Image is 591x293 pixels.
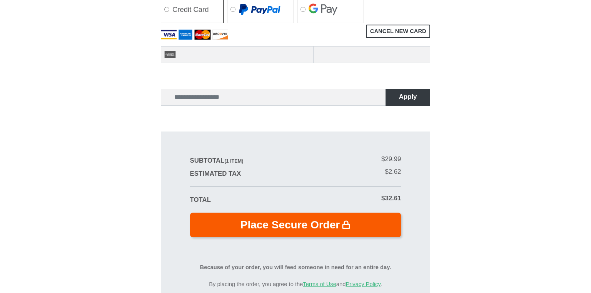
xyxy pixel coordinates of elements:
a: Privacy Policy [346,281,380,287]
button: Apply [386,89,430,106]
dd: $2.62 [295,167,401,176]
iframe: Secure Credit Card Frame - CVV [398,51,417,58]
button: Place Secure Order [190,213,401,237]
dd: $32.61 [295,193,401,203]
button: Cancel new card [366,25,430,38]
dd: $29.99 [295,154,401,164]
iframe: Secure Credit Card Frame - Credit Card Number [180,51,300,58]
dt: Subtotal [190,156,295,165]
span: ( ) [224,158,243,164]
input: Enter coupon code [161,89,386,106]
span: 1 item [226,158,242,164]
iframe: Secure Credit Card Frame - Expiration Date [333,51,372,58]
dt: Estimated Tax [190,169,295,178]
small: By placing the order, you agree to the and . [190,263,401,288]
dt: Total [190,195,295,205]
a: Terms of Use [303,281,336,287]
strong: Because of your order, you will feed someone in need for an entire day. [200,264,391,270]
input: Credit Card [164,7,169,12]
